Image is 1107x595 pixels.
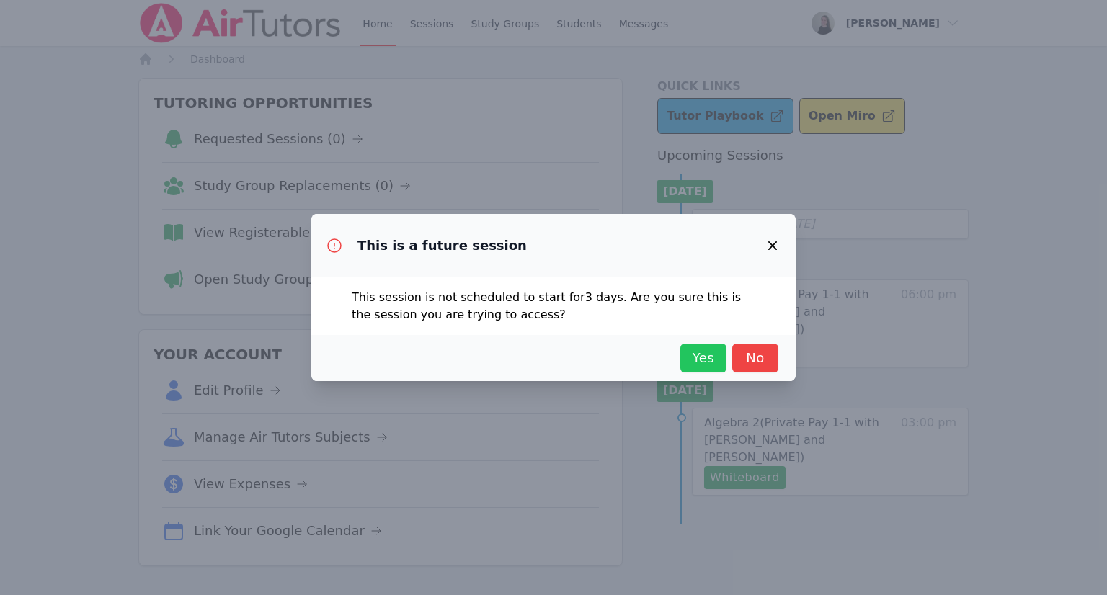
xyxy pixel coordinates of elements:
[680,344,726,372] button: Yes
[357,237,527,254] h3: This is a future session
[688,348,719,368] span: Yes
[739,348,771,368] span: No
[732,344,778,372] button: No
[352,289,755,323] p: This session is not scheduled to start for 3 days . Are you sure this is the session you are tryi...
